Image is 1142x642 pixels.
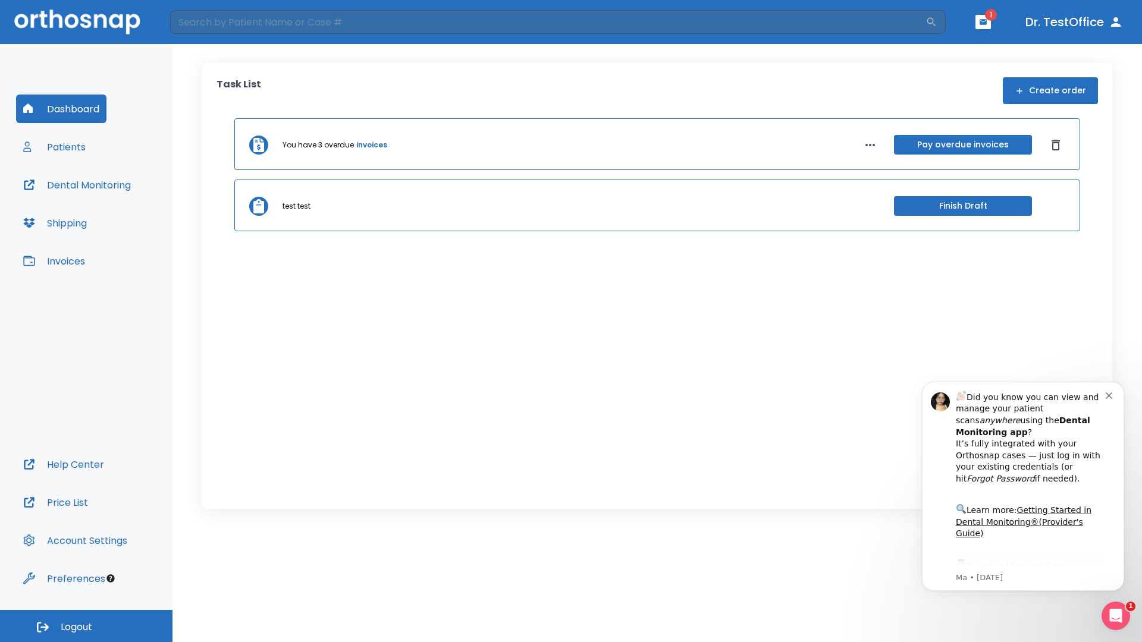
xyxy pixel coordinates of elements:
[52,209,202,219] p: Message from Ma, sent 1w ago
[217,77,261,104] p: Task List
[283,140,354,150] p: You have 3 overdue
[202,26,211,35] button: Dismiss notification
[1102,602,1130,630] iframe: Intercom live chat
[16,526,134,555] button: Account Settings
[14,10,140,34] img: Orthosnap
[1021,11,1128,33] button: Dr. TestOffice
[894,135,1032,155] button: Pay overdue invoices
[904,364,1142,610] iframe: Intercom notifications message
[16,209,94,237] button: Shipping
[105,573,116,584] div: Tooltip anchor
[1046,136,1065,155] button: Dismiss
[356,140,387,150] a: invoices
[52,197,158,218] a: App Store
[61,621,92,634] span: Logout
[1003,77,1098,104] button: Create order
[985,9,997,21] span: 1
[16,564,112,593] button: Preferences
[16,450,111,479] button: Help Center
[283,201,310,212] p: test test
[894,196,1032,216] button: Finish Draft
[16,171,138,199] button: Dental Monitoring
[16,95,106,123] button: Dashboard
[52,194,202,254] div: Download the app: | ​ Let us know if you need help getting started!
[1126,602,1135,611] span: 1
[16,133,93,161] button: Patients
[170,10,925,34] input: Search by Patient Name or Case #
[16,488,95,517] button: Price List
[16,247,92,275] button: Invoices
